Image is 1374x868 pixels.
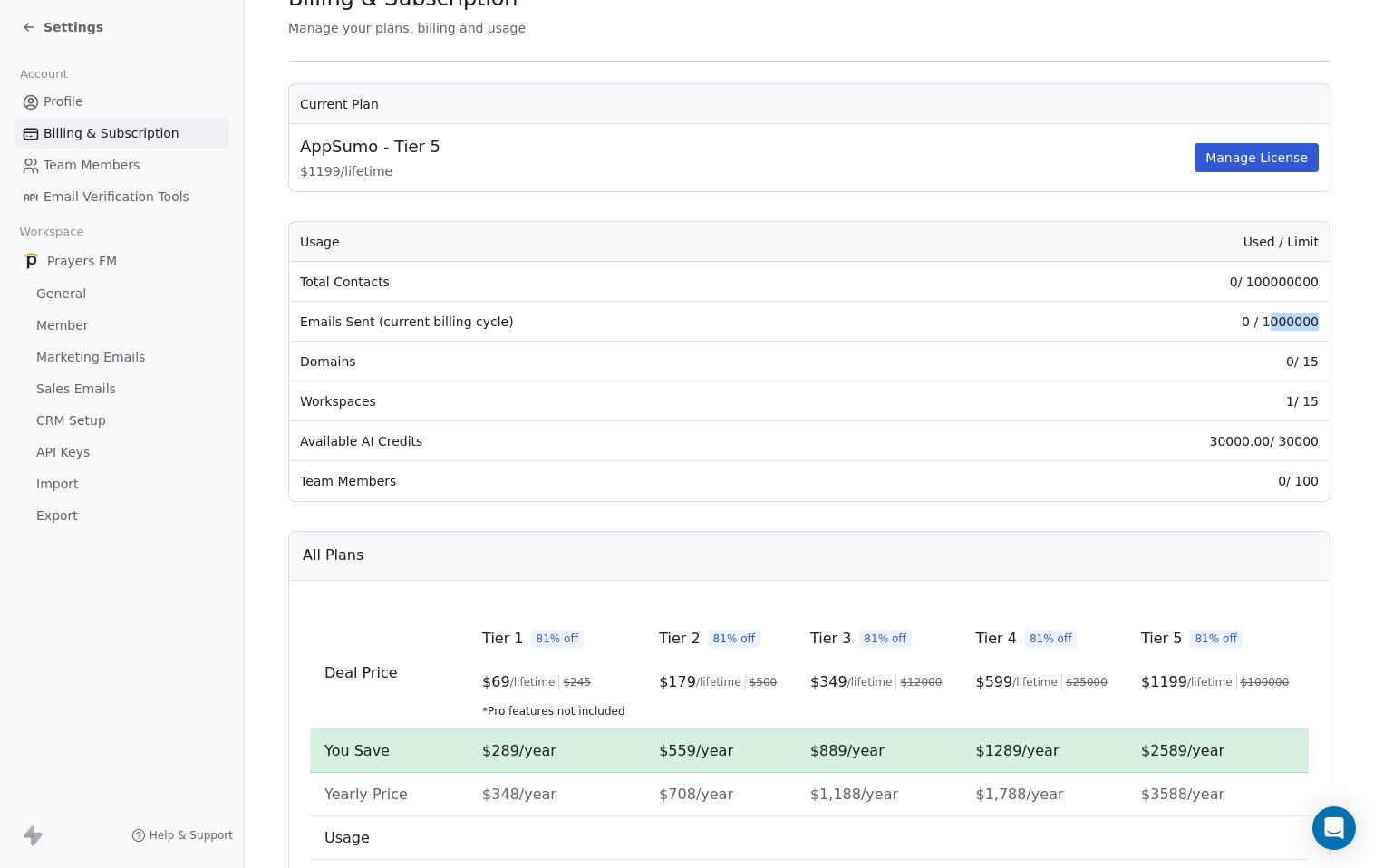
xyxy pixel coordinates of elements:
span: 81% off [858,630,912,648]
td: Workspaces [289,381,957,421]
span: Settings [44,18,103,36]
span: $ 12000 [900,675,942,690]
span: Yearly Price [324,786,408,803]
td: 0 / 15 [957,342,1330,381]
span: /lifetime [510,675,556,690]
span: Tier 5 [1141,628,1182,650]
span: Email Verification Tools [44,188,189,207]
span: Usage [324,829,370,846]
span: Billing & Subscription [44,124,179,143]
th: Usage [289,222,957,262]
span: Account [12,61,75,88]
a: General [15,279,229,309]
span: $ 25000 [1066,675,1108,690]
span: Manage your plans, billing and usage [288,21,526,35]
span: Tier 4 [975,628,1016,650]
span: $559/year [659,742,733,759]
a: Team Members [15,150,229,180]
span: $ 1199 / lifetime [300,162,1191,180]
a: Help & Support [131,828,233,843]
a: Marketing Emails [15,342,229,372]
td: 0 / 100000000 [957,262,1330,302]
span: $1,188/year [810,786,898,803]
span: /lifetime [847,675,893,690]
span: $708/year [659,786,733,803]
a: Sales Emails [15,374,229,404]
a: Profile [15,87,229,117]
img: web-app-manifest-512x512.png [22,252,40,270]
span: Export [36,506,78,526]
td: 30000.00 / 30000 [957,421,1330,461]
div: Open Intercom Messenger [1312,806,1356,850]
span: 81% off [708,630,761,648]
span: Workspace [12,218,92,246]
span: $2589/year [1141,742,1224,759]
span: /lifetime [1012,675,1058,690]
td: Total Contacts [289,262,957,302]
a: API Keys [15,438,229,468]
span: $1,788/year [975,786,1063,803]
span: Member [36,316,89,335]
span: $ 599 [975,671,1012,693]
span: $289/year [482,742,556,759]
span: API Keys [36,443,90,462]
th: Current Plan [289,84,1330,124]
span: 81% off [531,630,585,648]
span: 81% off [1189,630,1243,648]
span: $3588/year [1141,786,1224,803]
span: General [36,285,86,304]
td: Emails Sent (current billing cycle) [289,302,957,342]
span: Marketing Emails [36,348,145,367]
span: /lifetime [1187,675,1233,690]
span: $ 69 [482,671,510,693]
span: All Plans [303,545,363,566]
span: $ 245 [563,675,591,690]
td: 0 / 100 [957,461,1330,501]
th: Used / Limit [957,222,1330,262]
button: Manage License [1195,143,1319,172]
span: Tier 3 [810,628,851,650]
span: $ 349 [810,671,847,693]
span: $ 100000 [1241,675,1290,690]
span: $ 500 [750,675,778,690]
a: Email Verification Tools [15,182,229,212]
span: Prayers FM [47,252,117,270]
span: $889/year [810,742,885,759]
span: $ 179 [659,671,696,693]
span: $348/year [482,786,556,803]
td: Domains [289,342,957,381]
td: 0 / 1000000 [957,302,1330,342]
a: Export [15,501,229,531]
span: Sales Emails [36,380,116,399]
span: Import [36,475,78,494]
span: $1289/year [975,742,1059,759]
span: 81% off [1024,630,1078,648]
a: Settings [22,18,103,36]
td: 1 / 15 [957,381,1330,421]
span: *Pro features not included [482,704,630,719]
span: CRM Setup [36,411,106,430]
span: Team Members [44,156,140,175]
span: Tier 1 [482,628,523,650]
span: /lifetime [696,675,741,690]
span: Help & Support [150,828,233,843]
span: Tier 2 [659,628,700,650]
span: $ 1199 [1141,671,1187,693]
a: CRM Setup [15,406,229,436]
span: You Save [324,742,390,759]
span: Deal Price [324,664,398,681]
td: Team Members [289,461,957,501]
a: Billing & Subscription [15,119,229,149]
td: Available AI Credits [289,421,957,461]
a: Member [15,311,229,341]
a: Import [15,469,229,499]
span: Profile [44,92,83,111]
span: AppSumo - Tier 5 [300,135,440,159]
